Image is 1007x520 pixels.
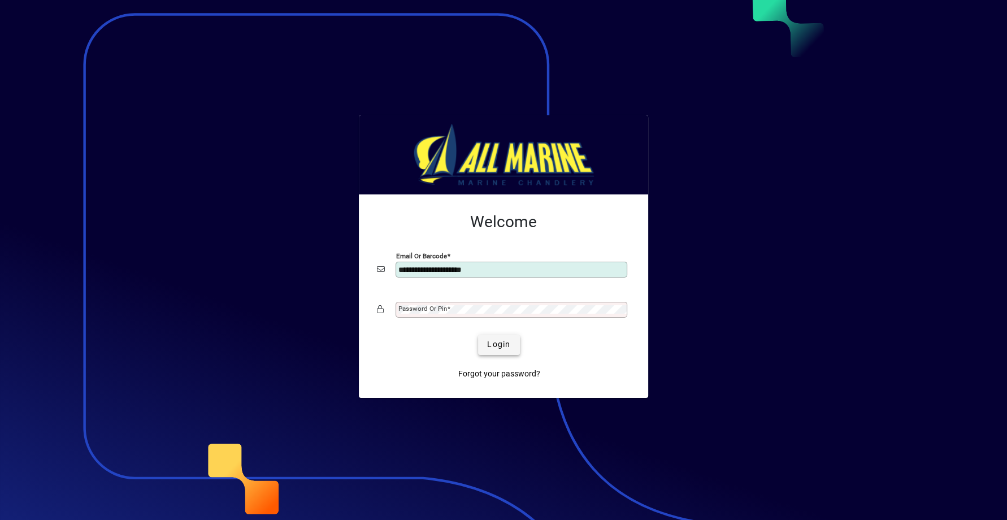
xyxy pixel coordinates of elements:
span: Login [487,339,510,350]
mat-label: Email or Barcode [396,252,447,259]
a: Forgot your password? [454,364,545,384]
button: Login [478,335,519,355]
span: Forgot your password? [458,368,540,380]
h2: Welcome [377,213,630,232]
mat-label: Password or Pin [398,305,447,313]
